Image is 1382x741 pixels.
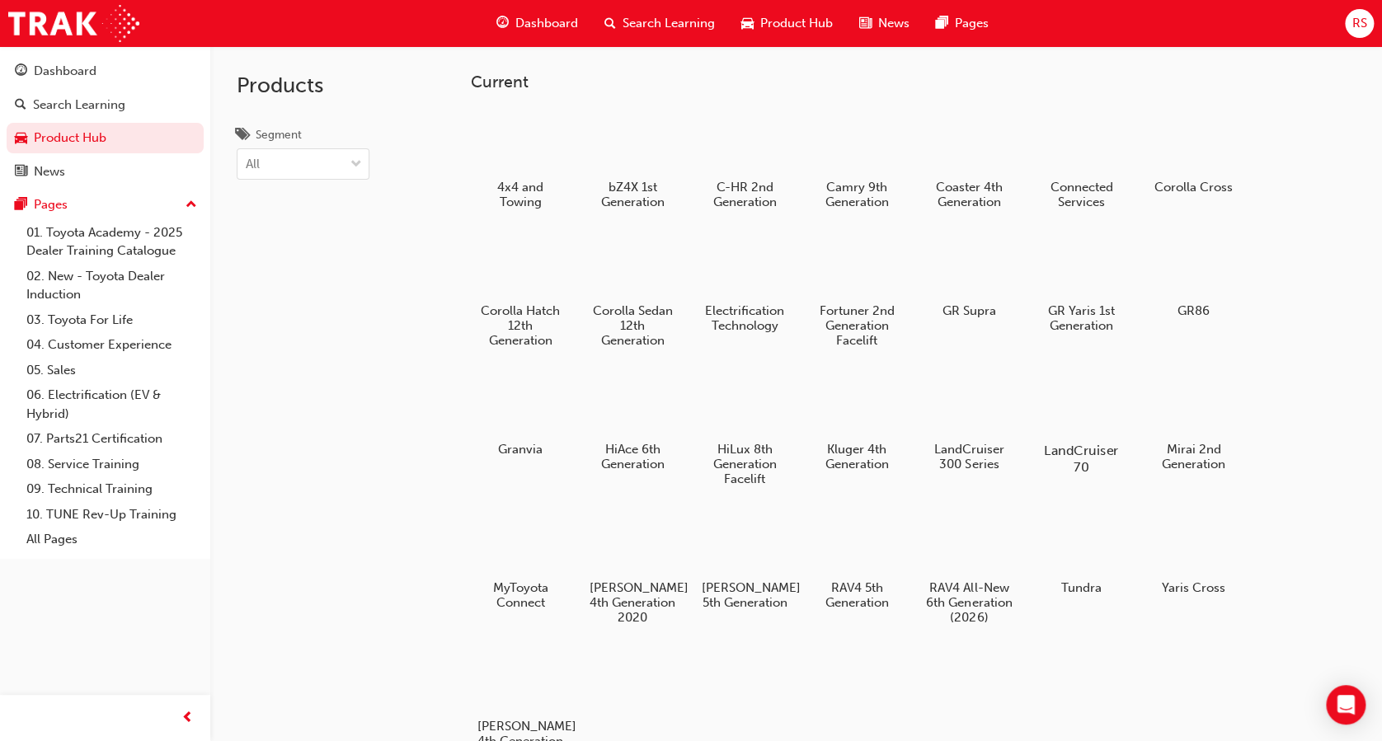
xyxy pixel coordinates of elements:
a: News [7,157,204,187]
span: prev-icon [181,708,194,729]
span: Pages [955,14,989,33]
a: 10. TUNE Rev-Up Training [20,502,204,528]
a: Fortuner 2nd Generation Facelift [807,228,906,354]
a: C-HR 2nd Generation [695,105,794,215]
a: All Pages [20,527,204,552]
a: guage-iconDashboard [483,7,591,40]
a: Granvia [471,367,570,462]
a: 01. Toyota Academy - 2025 Dealer Training Catalogue [20,220,204,264]
h5: MyToyota Connect [477,580,564,610]
h5: GR Supra [926,303,1013,318]
h5: Fortuner 2nd Generation Facelift [814,303,900,348]
h5: 4x4 and Towing [477,180,564,209]
a: Corolla Cross [1144,105,1243,200]
a: Product Hub [7,123,204,153]
span: pages-icon [936,13,948,34]
span: Dashboard [515,14,578,33]
a: 06. Electrification (EV & Hybrid) [20,382,204,426]
h5: HiAce 6th Generation [590,442,676,471]
span: news-icon [859,13,872,34]
a: Camry 9th Generation [807,105,906,215]
a: HiAce 6th Generation [583,367,682,477]
a: 03. Toyota For Life [20,307,204,333]
h5: LandCruiser 70 [1036,443,1127,474]
a: 08. Service Training [20,452,204,477]
h5: GR86 [1150,303,1237,318]
a: RAV4 All-New 6th Generation (2026) [919,505,1018,631]
h5: Camry 9th Generation [814,180,900,209]
a: Kluger 4th Generation [807,367,906,477]
h5: Corolla Hatch 12th Generation [477,303,564,348]
div: Dashboard [34,62,96,81]
h5: Kluger 4th Generation [814,442,900,471]
span: car-icon [15,131,27,146]
h5: Tundra [1038,580,1125,595]
a: car-iconProduct Hub [728,7,846,40]
div: Search Learning [33,96,125,115]
a: Yaris Cross [1144,505,1243,601]
a: [PERSON_NAME] 5th Generation [695,505,794,616]
span: search-icon [604,13,616,34]
a: Corolla Hatch 12th Generation [471,228,570,354]
a: LandCruiser 300 Series [919,367,1018,477]
div: All [246,155,260,174]
a: GR Yaris 1st Generation [1032,228,1131,339]
div: Segment [256,127,302,143]
a: Dashboard [7,56,204,87]
a: Corolla Sedan 12th Generation [583,228,682,354]
h5: RAV4 5th Generation [814,580,900,610]
h5: Mirai 2nd Generation [1150,442,1237,471]
a: 02. New - Toyota Dealer Induction [20,264,204,307]
a: bZ4X 1st Generation [583,105,682,215]
span: Product Hub [760,14,833,33]
span: guage-icon [496,13,509,34]
h5: GR Yaris 1st Generation [1038,303,1125,333]
span: car-icon [741,13,754,34]
a: 04. Customer Experience [20,332,204,358]
a: 09. Technical Training [20,476,204,502]
div: Pages [34,195,68,214]
h3: Current [471,73,1356,91]
div: News [34,162,65,181]
a: GR Supra [919,228,1018,324]
a: search-iconSearch Learning [591,7,728,40]
span: guage-icon [15,64,27,79]
a: pages-iconPages [923,7,1002,40]
span: news-icon [15,165,27,180]
span: News [878,14,910,33]
a: Electrification Technology [695,228,794,339]
h5: Corolla Sedan 12th Generation [590,303,676,348]
h5: Coaster 4th Generation [926,180,1013,209]
a: Connected Services [1032,105,1131,215]
a: MyToyota Connect [471,505,570,616]
a: [PERSON_NAME] 4th Generation 2020 [583,505,682,631]
a: LandCruiser 70 [1032,367,1131,477]
h5: HiLux 8th Generation Facelift [702,442,788,486]
img: Trak [8,5,139,42]
a: 4x4 and Towing [471,105,570,215]
a: 05. Sales [20,358,204,383]
span: search-icon [15,98,26,113]
span: down-icon [350,154,362,176]
button: RS [1345,9,1374,38]
span: up-icon [186,195,197,216]
button: Pages [7,190,204,220]
h5: bZ4X 1st Generation [590,180,676,209]
a: Coaster 4th Generation [919,105,1018,215]
a: Search Learning [7,90,204,120]
h5: Corolla Cross [1150,180,1237,195]
span: tags-icon [237,129,249,143]
a: Tundra [1032,505,1131,601]
h5: [PERSON_NAME] 4th Generation 2020 [590,580,676,625]
span: RS [1351,14,1366,33]
button: DashboardSearch LearningProduct HubNews [7,53,204,190]
h2: Products [237,73,369,99]
h5: C-HR 2nd Generation [702,180,788,209]
h5: Yaris Cross [1150,580,1237,595]
a: 07. Parts21 Certification [20,426,204,452]
h5: RAV4 All-New 6th Generation (2026) [926,580,1013,625]
h5: Electrification Technology [702,303,788,333]
span: Search Learning [623,14,715,33]
h5: Granvia [477,442,564,457]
